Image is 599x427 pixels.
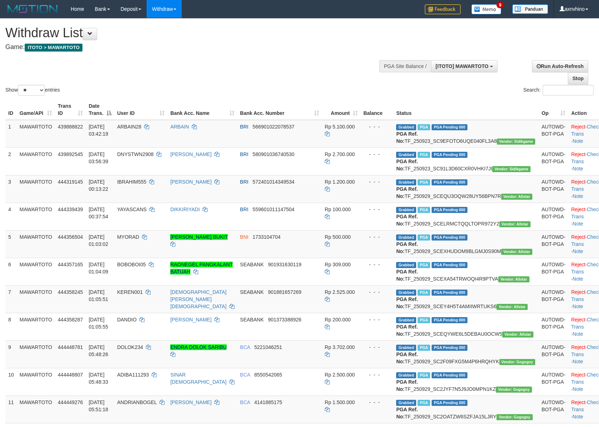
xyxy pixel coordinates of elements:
[512,4,548,14] img: panduan.png
[89,207,108,219] span: [DATE] 00:37:54
[393,368,538,396] td: TF_250929_SC2JYF7N5J9JO0MPN1KZ
[240,344,250,350] span: BCA
[253,234,281,240] span: Copy 1733104704 to clipboard
[418,372,430,378] span: Marked by axnkaisar
[89,179,108,192] span: [DATE] 00:13:22
[393,120,538,148] td: TF_250923_SC9EFOTO6UQE040FL3A8
[5,368,17,396] td: 10
[17,147,55,175] td: MAWARTOTO
[240,262,264,267] span: SEABANK
[253,207,295,212] span: Copy 559601011147504 to clipboard
[237,100,322,120] th: Bank Acc. Number: activate to sort column ascending
[498,276,529,282] span: Vendor URL: https://secure31.1velocity.biz
[58,234,83,240] span: 444356504
[363,371,391,378] div: - - -
[425,4,461,14] img: Feedback.jpg
[396,400,416,406] span: Grabbed
[496,414,533,420] span: Vendor URL: https://secure2.1velocity.biz
[240,234,248,240] span: BNI
[5,175,17,203] td: 3
[240,372,250,378] span: BCA
[363,123,391,130] div: - - -
[254,399,282,405] span: Copy 4141885175 to clipboard
[418,207,430,213] span: Marked by axnriski
[572,304,583,309] a: Note
[418,152,430,158] span: Marked by axnbram
[571,262,585,267] a: Reject
[363,316,391,323] div: - - -
[396,234,416,241] span: Grabbed
[89,372,108,385] span: [DATE] 05:48:33
[568,72,588,84] a: Stop
[396,152,416,158] span: Grabbed
[571,179,585,185] a: Reject
[254,344,282,350] span: Copy 5221046251 to clipboard
[418,317,430,323] span: Marked by axnnatama
[572,276,583,282] a: Note
[17,203,55,230] td: MAWARTOTO
[496,2,504,8] span: 9
[117,124,142,130] span: ARBAIN28
[117,207,147,212] span: YAYASCANS
[5,147,17,175] td: 2
[393,285,538,313] td: TF_250929_SCEY4H5T4AMIIWRTUKS6
[432,152,467,158] span: PGA Pending
[418,179,430,185] span: Marked by axnriski
[240,207,248,212] span: BRI
[418,124,430,130] span: Marked by axnriski
[418,262,430,268] span: Marked by axnnatama
[393,230,538,258] td: TF_250929_SCEXHUDOM9BLGMJ0S90M
[58,207,83,212] span: 444339439
[572,331,583,337] a: Note
[17,340,55,368] td: MAWARTOTO
[325,234,351,240] span: Rp 500.000
[240,151,248,157] span: BRI
[322,100,361,120] th: Amount: activate to sort column ascending
[17,396,55,423] td: MAWARTOTO
[363,151,391,158] div: - - -
[396,269,418,282] b: PGA Ref. No:
[89,317,108,330] span: [DATE] 01:05:55
[117,372,149,378] span: ADIBA111293
[325,124,355,130] span: Rp 5.100.000
[5,396,17,423] td: 11
[396,345,416,351] span: Grabbed
[393,313,538,340] td: TF_250929_SCEQYWE6L5DEBAU0OCW5
[58,289,83,295] span: 444358245
[572,359,583,364] a: Note
[361,100,394,120] th: Balance
[240,399,250,405] span: BCA
[58,124,83,130] span: 439888822
[432,207,467,213] span: PGA Pending
[396,407,418,419] b: PGA Ref. No:
[89,289,108,302] span: [DATE] 01:05:51
[396,131,418,144] b: PGA Ref. No:
[58,372,83,378] span: 444448807
[170,124,189,130] a: ARBAIN
[499,359,536,365] span: Vendor URL: https://secure2.1velocity.biz
[393,100,538,120] th: Status
[58,262,83,267] span: 444357165
[325,151,355,157] span: Rp 2.700.000
[5,85,60,96] label: Show entries
[58,317,83,322] span: 444358287
[325,179,355,185] span: Rp 1.200.000
[117,179,147,185] span: IBRAHIM555
[325,207,351,212] span: Rp 100.000
[572,166,583,171] a: Note
[393,203,538,230] td: TF_250929_SCELRMCTQQLTOPR972Y2
[5,100,17,120] th: ID
[5,230,17,258] td: 5
[170,317,211,322] a: [PERSON_NAME]
[363,288,391,296] div: - - -
[539,120,569,148] td: AUTOWD-BOT-PGA
[571,289,585,295] a: Reject
[393,147,538,175] td: TF_250923_SC91L3D60CXR0VHKI7JI
[17,285,55,313] td: MAWARTOTO
[539,147,569,175] td: AUTOWD-BOT-PGA
[532,60,588,72] a: Run Auto-Refresh
[571,344,585,350] a: Reject
[17,368,55,396] td: MAWARTOTO
[89,124,108,137] span: [DATE] 03:42:19
[572,414,583,419] a: Note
